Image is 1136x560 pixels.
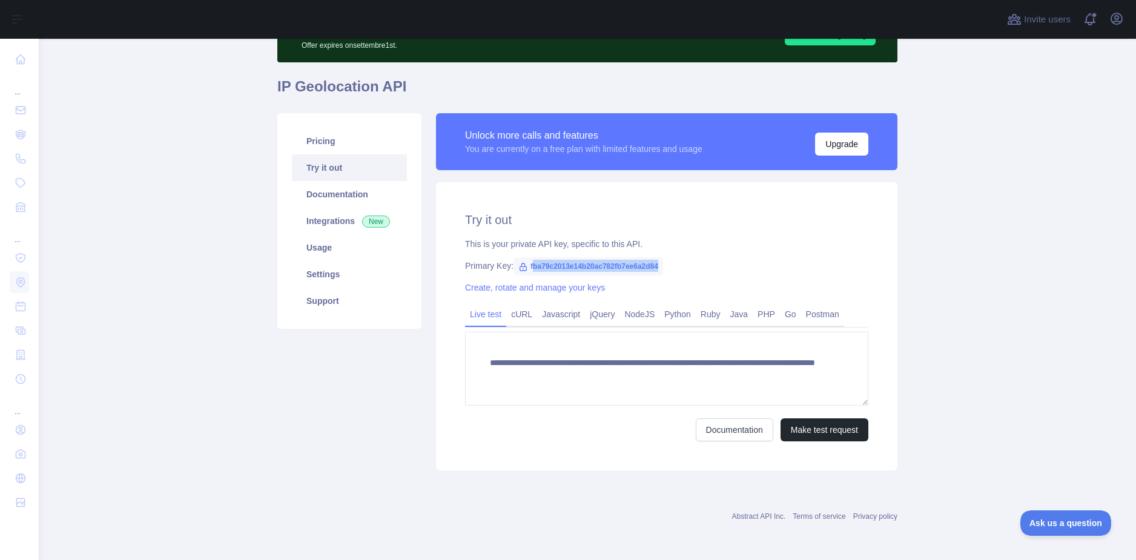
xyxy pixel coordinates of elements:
span: fba79c2013e14b20ac782fb7ee6a2d84 [514,257,663,275]
a: Go [780,305,801,324]
a: Ruby [696,305,725,324]
a: Pricing [292,128,407,154]
div: You are currently on a free plan with limited features and usage [465,143,702,155]
button: Make test request [781,418,868,441]
a: Settings [292,261,407,288]
a: Support [292,288,407,314]
button: Invite users [1005,10,1073,29]
div: ... [10,220,29,245]
div: ... [10,392,29,417]
a: Python [659,305,696,324]
a: Integrations New [292,208,407,234]
a: Usage [292,234,407,261]
p: Offer expires on settembre 1st. [302,36,634,50]
button: Upgrade [815,133,868,156]
a: cURL [506,305,537,324]
h1: IP Geolocation API [277,77,897,106]
a: Documentation [696,418,773,441]
div: Primary Key: [465,260,868,272]
a: Java [725,305,753,324]
a: PHP [753,305,780,324]
a: Documentation [292,181,407,208]
span: New [362,216,390,228]
a: Abstract API Inc. [732,512,786,521]
a: Privacy policy [853,512,897,521]
a: jQuery [585,305,619,324]
iframe: Toggle Customer Support [1020,510,1112,536]
span: Invite users [1024,13,1071,27]
a: NodeJS [619,305,659,324]
div: Unlock more calls and features [465,128,702,143]
a: Javascript [537,305,585,324]
a: Postman [801,305,844,324]
a: Try it out [292,154,407,181]
a: Create, rotate and manage your keys [465,283,605,292]
div: ... [10,73,29,97]
h2: Try it out [465,211,868,228]
a: Terms of service [793,512,845,521]
div: This is your private API key, specific to this API. [465,238,868,250]
a: Live test [465,305,506,324]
